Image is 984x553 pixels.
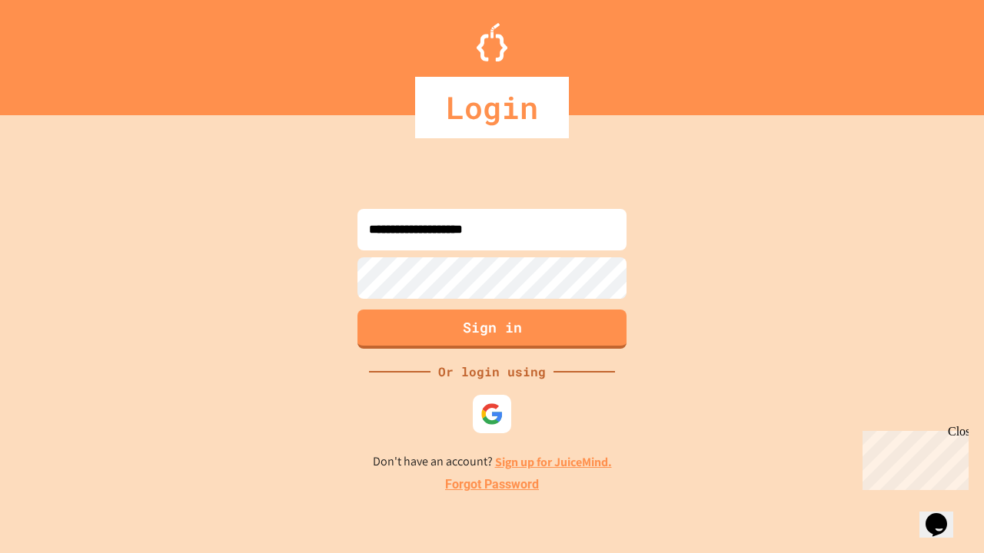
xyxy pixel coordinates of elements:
div: Chat with us now!Close [6,6,106,98]
img: google-icon.svg [480,402,504,426]
iframe: chat widget [856,425,969,490]
button: Sign in [357,310,627,349]
div: Or login using [430,363,553,381]
img: Logo.svg [477,23,507,61]
a: Forgot Password [445,475,539,494]
p: Don't have an account? [373,452,612,472]
iframe: chat widget [919,492,969,538]
a: Sign up for JuiceMind. [495,454,612,470]
div: Login [415,77,569,138]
